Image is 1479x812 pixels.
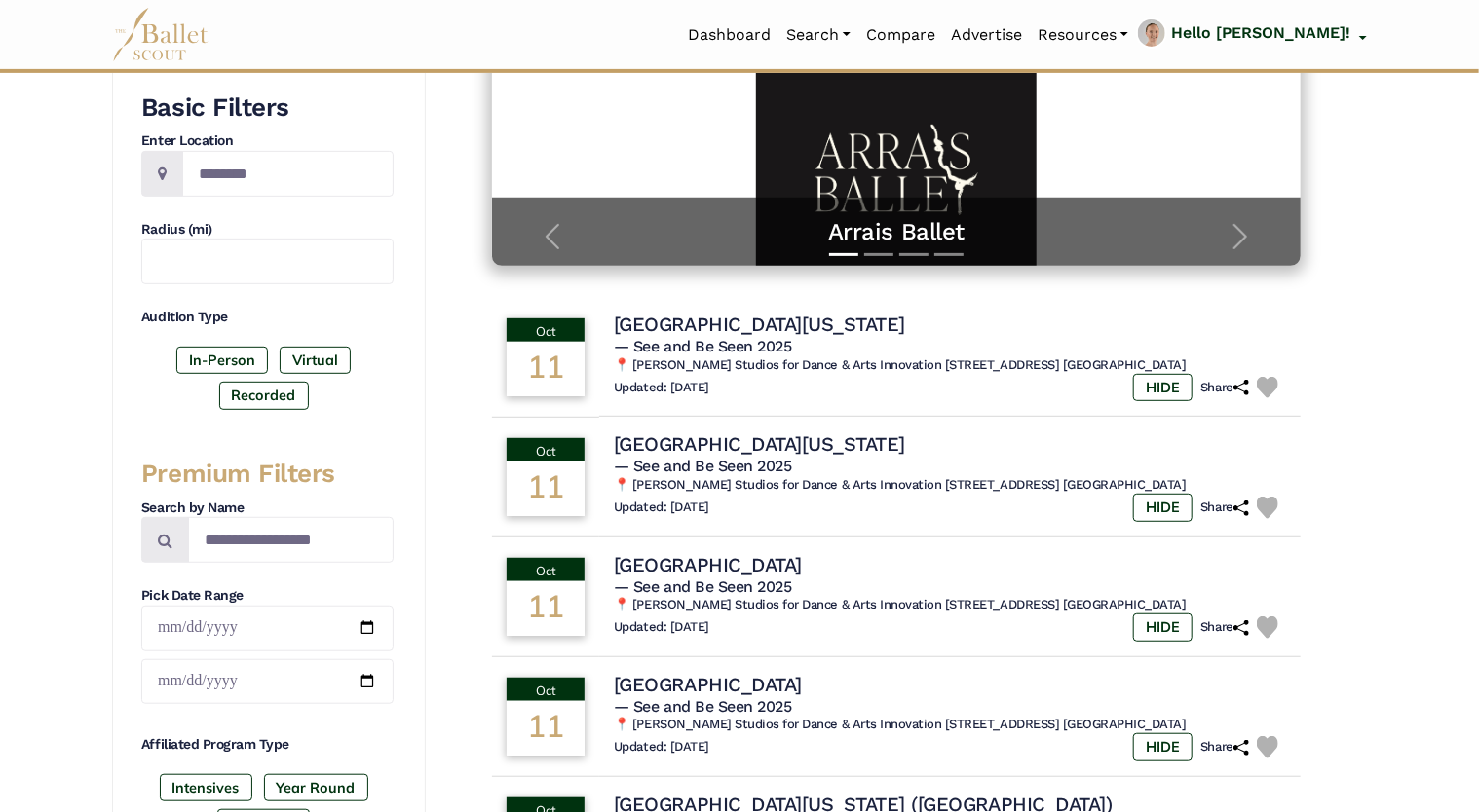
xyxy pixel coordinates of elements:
span: — See and Be Seen 2025 [614,457,791,475]
input: Location [182,151,394,197]
input: Search by names... [188,517,394,563]
h6: Share [1200,499,1249,516]
label: Year Round [264,774,368,801]
a: Dashboard [680,15,778,55]
p: Hello [PERSON_NAME]! [1171,20,1350,46]
button: Slide 1 [829,243,858,266]
h3: Basic Filters [141,92,394,125]
h4: Radius (mi) [141,220,394,240]
button: Slide 4 [934,243,964,266]
h4: Search by Name [141,498,394,518]
h4: Affiliated Program Type [141,735,394,755]
h4: Pick Date Range [141,586,394,606]
div: 11 [507,342,585,396]
label: HIDE [1133,733,1193,760]
label: HIDE [1133,494,1193,521]
h6: Updated: [DATE] [614,739,709,756]
h3: Premium Filters [141,458,394,491]
div: Oct [507,678,585,701]
div: Oct [507,438,585,461]
h6: Share [1200,380,1249,396]
a: Resources [1030,15,1136,55]
h6: Share [1200,619,1249,636]
img: profile picture [1138,19,1165,60]
div: 11 [507,701,585,756]
a: Advertise [943,15,1030,55]
a: profile picture Hello [PERSON_NAME]! [1136,18,1367,52]
div: Oct [507,558,585,581]
button: Slide 2 [864,243,893,266]
div: 11 [507,461,585,516]
label: HIDE [1133,374,1193,401]
a: Compare [858,15,943,55]
span: — See and Be Seen 2025 [614,337,791,355]
h4: Audition Type [141,308,394,327]
h6: Share [1200,739,1249,756]
div: 11 [507,581,585,636]
label: HIDE [1133,613,1193,641]
h6: 📍 [PERSON_NAME] Studios for Dance & Arts Innovation [STREET_ADDRESS] [GEOGRAPHIC_DATA] [614,597,1286,613]
a: Search [778,15,858,55]
h4: [GEOGRAPHIC_DATA][US_STATE] [614,312,905,337]
a: Arrais Ballet [512,217,1281,247]
label: Virtual [280,347,351,374]
h4: Enter Location [141,131,394,151]
h6: 📍 [PERSON_NAME] Studios for Dance & Arts Innovation [STREET_ADDRESS] [GEOGRAPHIC_DATA] [614,717,1286,733]
button: Slide 3 [899,243,929,266]
h6: 📍 [PERSON_NAME] Studios for Dance & Arts Innovation [STREET_ADDRESS] [GEOGRAPHIC_DATA] [614,477,1286,494]
span: — See and Be Seen 2025 [614,697,791,716]
h6: Updated: [DATE] [614,380,709,396]
div: Oct [507,318,585,342]
h6: Updated: [DATE] [614,499,709,516]
h6: Updated: [DATE] [614,619,709,636]
h4: [GEOGRAPHIC_DATA] [614,552,802,577]
h4: [GEOGRAPHIC_DATA][US_STATE] [614,431,905,457]
h4: [GEOGRAPHIC_DATA] [614,672,802,697]
span: — See and Be Seen 2025 [614,577,791,596]
h6: 📍 [PERSON_NAME] Studios for Dance & Arts Innovation [STREET_ADDRESS] [GEOGRAPHIC_DATA] [614,357,1286,374]
label: Intensives [160,774,252,801]
label: In-Person [176,347,268,374]
label: Recorded [219,382,309,409]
